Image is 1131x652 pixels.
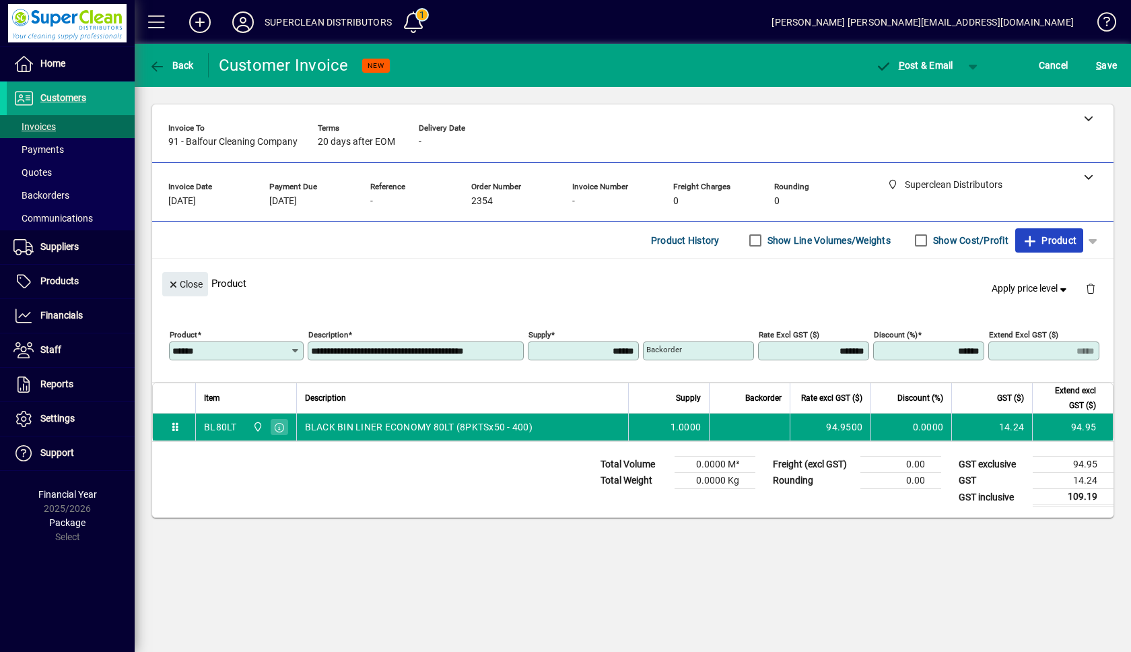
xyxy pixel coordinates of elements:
span: Products [40,275,79,286]
td: 109.19 [1033,489,1113,506]
a: Home [7,47,135,81]
app-page-header-button: Delete [1074,282,1107,294]
span: Supply [676,391,701,405]
span: Quotes [13,167,52,178]
span: Product History [651,230,720,251]
span: ost & Email [875,60,953,71]
button: Save [1093,53,1120,77]
label: Show Cost/Profit [930,234,1008,247]
td: 0.00 [860,457,941,473]
mat-label: Product [170,330,197,339]
div: 94.9500 [798,420,862,434]
span: Description [305,391,346,405]
span: Back [149,60,194,71]
span: Invoices [13,121,56,132]
span: [DATE] [269,196,297,207]
div: [PERSON_NAME] [PERSON_NAME][EMAIL_ADDRESS][DOMAIN_NAME] [772,11,1074,33]
span: P [899,60,905,71]
span: Superclean Distributors [249,420,265,434]
td: Rounding [766,473,860,489]
span: - [572,196,575,207]
td: 94.95 [1033,457,1113,473]
span: Package [49,517,85,528]
button: Profile [221,10,265,34]
span: Home [40,58,65,69]
span: - [419,137,421,148]
span: Discount (%) [897,391,943,405]
td: 0.0000 Kg [675,473,755,489]
div: SUPERCLEAN DISTRIBUTORS [265,11,392,33]
span: NEW [368,61,384,70]
span: Support [40,447,74,458]
button: Back [145,53,197,77]
td: Total Weight [594,473,675,489]
td: Total Volume [594,457,675,473]
span: - [370,196,373,207]
td: 0.0000 M³ [675,457,755,473]
a: Knowledge Base [1087,3,1114,46]
span: Extend excl GST ($) [1041,383,1096,413]
span: GST ($) [997,391,1024,405]
a: Invoices [7,115,135,138]
td: 0.00 [860,473,941,489]
button: Add [178,10,221,34]
span: BLACK BIN LINER ECONOMY 80LT (8PKTSx50 - 400) [305,420,533,434]
td: 14.24 [1033,473,1113,489]
span: Cancel [1039,55,1068,76]
td: GST inclusive [952,489,1033,506]
span: Suppliers [40,241,79,252]
span: Reports [40,379,73,389]
label: Show Line Volumes/Weights [765,234,891,247]
span: Backorder [745,391,782,405]
span: 20 days after EOM [318,137,395,148]
span: [DATE] [168,196,196,207]
td: 0.0000 [870,414,951,441]
div: Customer Invoice [219,55,349,76]
mat-label: Rate excl GST ($) [759,330,819,339]
span: 0 [673,196,679,207]
span: Staff [40,344,61,355]
span: Product [1022,230,1076,251]
span: 1.0000 [671,420,701,434]
button: Post & Email [868,53,960,77]
button: Product [1015,228,1083,253]
a: Backorders [7,184,135,207]
td: 94.95 [1032,414,1113,441]
button: Delete [1074,272,1107,304]
a: Support [7,436,135,470]
span: 2354 [471,196,493,207]
mat-label: Description [308,330,348,339]
td: Freight (excl GST) [766,457,860,473]
a: Suppliers [7,230,135,264]
mat-label: Supply [528,330,551,339]
span: Backorders [13,190,69,201]
button: Product History [646,228,725,253]
span: 0 [774,196,780,207]
mat-label: Extend excl GST ($) [989,330,1058,339]
a: Communications [7,207,135,230]
div: BL80LT [204,420,237,434]
span: Customers [40,92,86,103]
mat-label: Discount (%) [874,330,918,339]
span: Settings [40,413,75,424]
span: S [1096,60,1101,71]
button: Cancel [1035,53,1072,77]
span: Item [204,391,220,405]
span: Apply price level [992,282,1070,296]
span: Communications [13,213,93,224]
button: Close [162,272,208,296]
app-page-header-button: Back [135,53,209,77]
td: GST [952,473,1033,489]
span: Financials [40,310,83,321]
span: Rate excl GST ($) [801,391,862,405]
a: Financials [7,299,135,333]
app-page-header-button: Close [159,278,211,290]
span: Close [168,273,203,296]
a: Quotes [7,161,135,184]
span: Payments [13,144,64,155]
a: Reports [7,368,135,401]
td: 14.24 [951,414,1032,441]
mat-label: Backorder [646,345,682,354]
td: GST exclusive [952,457,1033,473]
div: Product [152,259,1113,308]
